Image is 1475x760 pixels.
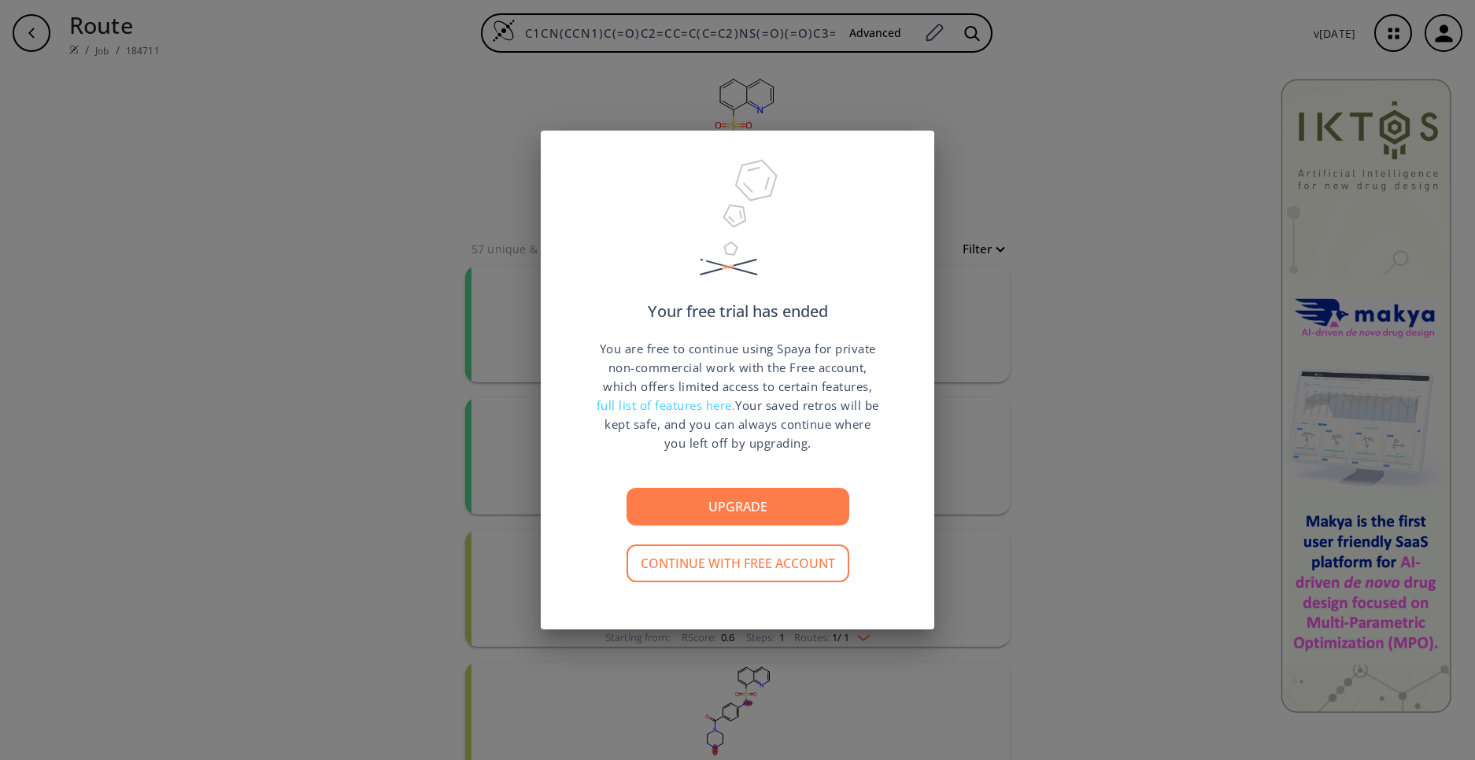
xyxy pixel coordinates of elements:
p: You are free to continue using Spaya for private non-commercial work with the Free account, which... [596,339,879,452]
span: full list of features here. [597,397,736,413]
button: Upgrade [627,488,849,526]
p: Your free trial has ended [648,304,828,319]
button: Continue with free account [627,544,849,582]
img: Trial Ended [693,154,782,304]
